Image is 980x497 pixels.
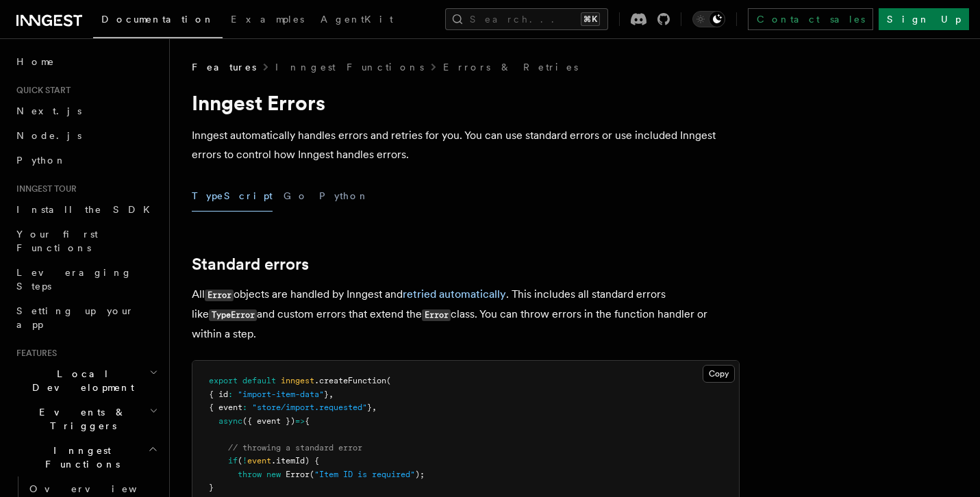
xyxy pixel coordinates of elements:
span: ! [242,456,247,466]
span: Leveraging Steps [16,267,132,292]
span: .createFunction [314,376,386,385]
span: ( [386,376,391,385]
span: Local Development [11,367,149,394]
a: Errors & Retries [443,60,578,74]
span: new [266,470,281,479]
kbd: ⌘K [581,12,600,26]
p: All objects are handled by Inngest and . This includes all standard errors like and custom errors... [192,285,740,344]
a: Node.js [11,123,161,148]
span: Next.js [16,105,81,116]
span: : [228,390,233,399]
span: Overview [29,483,171,494]
code: Error [205,290,234,301]
button: Go [284,181,308,212]
span: : [242,403,247,412]
span: Error [286,470,310,479]
a: Home [11,49,161,74]
span: async [218,416,242,426]
a: AgentKit [312,4,401,37]
p: Inngest automatically handles errors and retries for you. You can use standard errors or use incl... [192,126,740,164]
span: "import-item-data" [238,390,324,399]
span: { event [209,403,242,412]
button: TypeScript [192,181,273,212]
span: } [324,390,329,399]
span: if [228,456,238,466]
a: Sign Up [879,8,969,30]
span: Features [11,348,57,359]
span: { [305,416,310,426]
span: export [209,376,238,385]
button: Local Development [11,361,161,400]
span: Documentation [101,14,214,25]
span: Setting up your app [16,305,134,330]
a: Your first Functions [11,222,161,260]
span: Inngest tour [11,183,77,194]
span: Python [16,155,66,166]
span: throw [238,470,262,479]
a: Standard errors [192,255,309,274]
span: ({ event }) [242,416,295,426]
button: Events & Triggers [11,400,161,438]
span: Quick start [11,85,71,96]
button: Search...⌘K [445,8,608,30]
code: Error [422,309,451,321]
span: Node.js [16,130,81,141]
h1: Inngest Errors [192,90,740,115]
span: Your first Functions [16,229,98,253]
span: // throwing a standard error [228,443,362,453]
a: Next.js [11,99,161,123]
button: Python [319,181,369,212]
span: Events & Triggers [11,405,149,433]
a: retried automatically [403,288,506,301]
span: Install the SDK [16,204,158,215]
span: event [247,456,271,466]
span: { id [209,390,228,399]
code: TypeError [209,309,257,321]
button: Inngest Functions [11,438,161,476]
button: Copy [703,365,735,383]
a: Contact sales [748,8,873,30]
a: Documentation [93,4,223,38]
span: "Item ID is required" [314,470,415,479]
a: Examples [223,4,312,37]
span: => [295,416,305,426]
span: ( [238,456,242,466]
span: .itemId) { [271,456,319,466]
span: AgentKit [321,14,393,25]
span: Inngest Functions [11,444,148,471]
span: , [329,390,334,399]
span: ( [310,470,314,479]
a: Setting up your app [11,298,161,337]
span: } [209,483,214,492]
a: Python [11,148,161,173]
a: Inngest Functions [275,60,424,74]
span: Features [192,60,256,74]
a: Install the SDK [11,197,161,222]
span: Examples [231,14,304,25]
span: "store/import.requested" [252,403,367,412]
span: inngest [281,376,314,385]
button: Toggle dark mode [692,11,725,27]
a: Leveraging Steps [11,260,161,298]
span: default [242,376,276,385]
span: , [372,403,377,412]
span: ); [415,470,425,479]
span: } [367,403,372,412]
span: Home [16,55,55,68]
